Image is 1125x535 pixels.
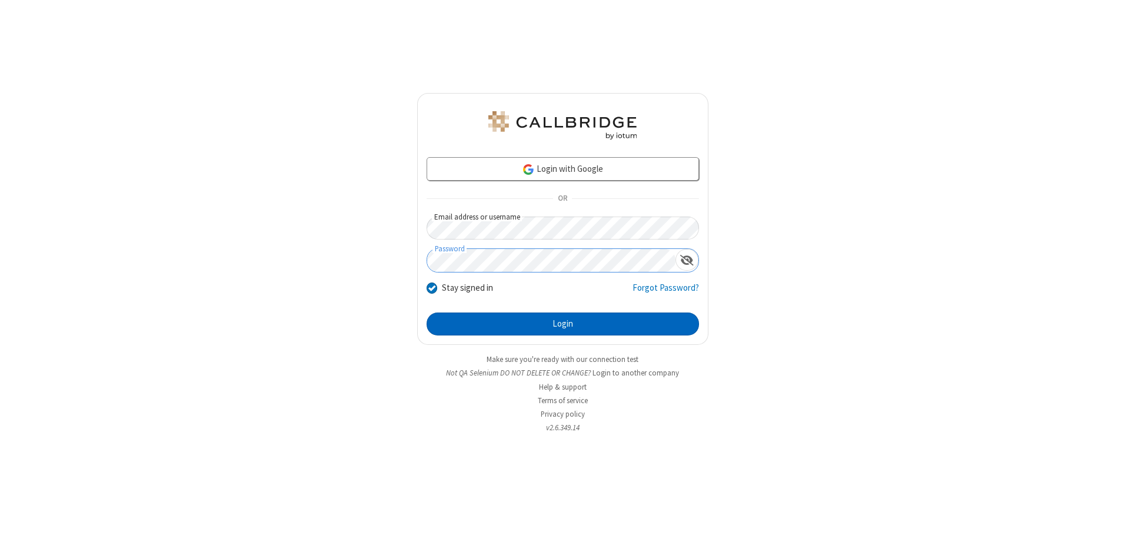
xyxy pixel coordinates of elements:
span: OR [553,191,572,207]
a: Make sure you're ready with our connection test [487,354,638,364]
div: Show password [675,249,698,271]
a: Help & support [539,382,587,392]
img: QA Selenium DO NOT DELETE OR CHANGE [486,111,639,139]
li: Not QA Selenium DO NOT DELETE OR CHANGE? [417,367,708,378]
a: Forgot Password? [633,281,699,304]
input: Email address or username [427,217,699,240]
a: Login with Google [427,157,699,181]
button: Login [427,313,699,336]
li: v2.6.349.14 [417,422,708,433]
a: Privacy policy [541,409,585,419]
button: Login to another company [593,367,679,378]
img: google-icon.png [522,163,535,176]
a: Terms of service [538,396,588,406]
label: Stay signed in [442,281,493,295]
input: Password [427,249,675,272]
